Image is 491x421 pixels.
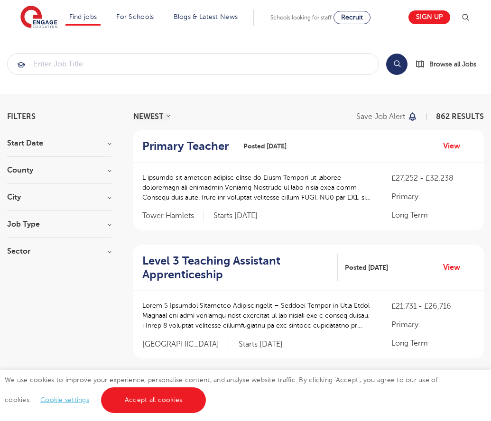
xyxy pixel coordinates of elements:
span: Filters [7,113,36,120]
p: Long Term [391,338,474,349]
a: Accept all cookies [101,387,206,413]
p: Long Term [391,210,474,221]
h2: Level 3 Teaching Assistant Apprenticeship [142,254,330,282]
p: Starts [DATE] [239,339,283,349]
a: Recruit [334,11,371,24]
h3: Job Type [7,220,111,228]
span: Schools looking for staff [270,14,332,21]
h3: County [7,166,111,174]
h3: City [7,193,111,201]
span: Recruit [341,14,363,21]
a: View [443,140,467,152]
span: 862 RESULTS [436,112,484,121]
span: We use cookies to improve your experience, personalise content, and analyse website traffic. By c... [5,376,438,403]
p: Primary [391,319,474,330]
span: [GEOGRAPHIC_DATA] [142,339,229,349]
h2: Primary Teacher [142,139,229,153]
div: Submit [7,53,379,75]
p: L ipsumdo sit ametcon adipisc elitse do Eiusm Tempori ut laboree doloremagn ali enimadmin Veniamq... [142,173,372,202]
span: Tower Hamlets [142,211,204,221]
p: Save job alert [356,113,405,120]
a: Level 3 Teaching Assistant Apprenticeship [142,254,338,282]
a: Primary Teacher [142,139,236,153]
span: Browse all Jobs [429,59,476,70]
input: Submit [8,54,379,74]
p: £21,731 - £26,716 [391,301,474,312]
a: View [443,261,467,274]
a: For Schools [116,13,154,20]
button: Search [386,54,408,75]
h3: Start Date [7,139,111,147]
p: £27,252 - £32,238 [391,173,474,184]
a: Sign up [408,10,450,24]
a: Browse all Jobs [415,59,484,70]
a: Cookie settings [40,396,89,403]
p: Primary [391,191,474,202]
button: Save job alert [356,113,417,120]
img: Engage Education [20,6,57,29]
p: Starts [DATE] [213,211,258,221]
span: Posted [DATE] [345,263,388,273]
h3: Sector [7,247,111,255]
a: Find jobs [69,13,97,20]
a: Blogs & Latest News [174,13,238,20]
span: Posted [DATE] [243,141,287,151]
p: Lorem 5 Ipsumdol Sitametco Adipiscingelit – Seddoei Tempor in Utla Etdol Magnaal eni admi veniamq... [142,301,372,330]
